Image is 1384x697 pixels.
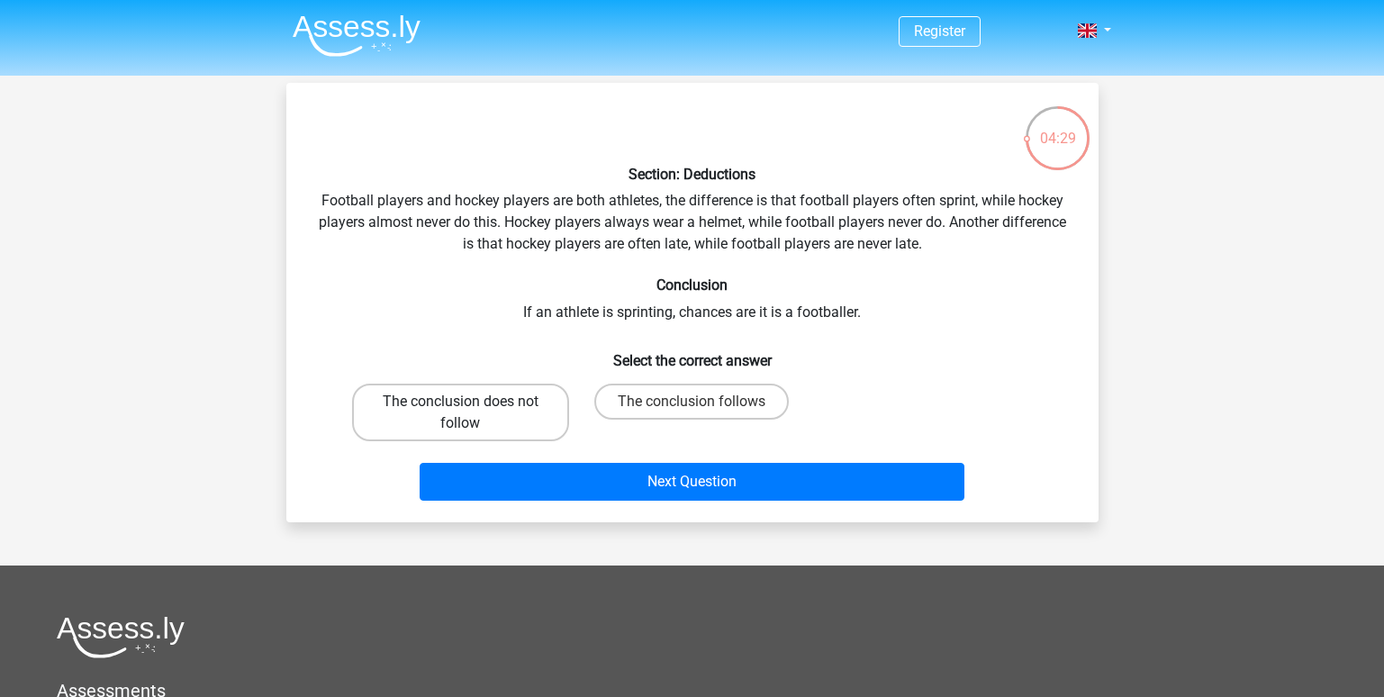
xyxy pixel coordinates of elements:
[352,384,569,441] label: The conclusion does not follow
[293,14,421,57] img: Assessly
[420,463,964,501] button: Next Question
[1024,104,1091,149] div: 04:29
[315,166,1070,183] h6: Section: Deductions
[315,276,1070,294] h6: Conclusion
[294,97,1091,508] div: Football players and hockey players are both athletes, the difference is that football players of...
[57,616,185,658] img: Assessly logo
[914,23,965,40] a: Register
[315,338,1070,369] h6: Select the correct answer
[594,384,789,420] label: The conclusion follows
